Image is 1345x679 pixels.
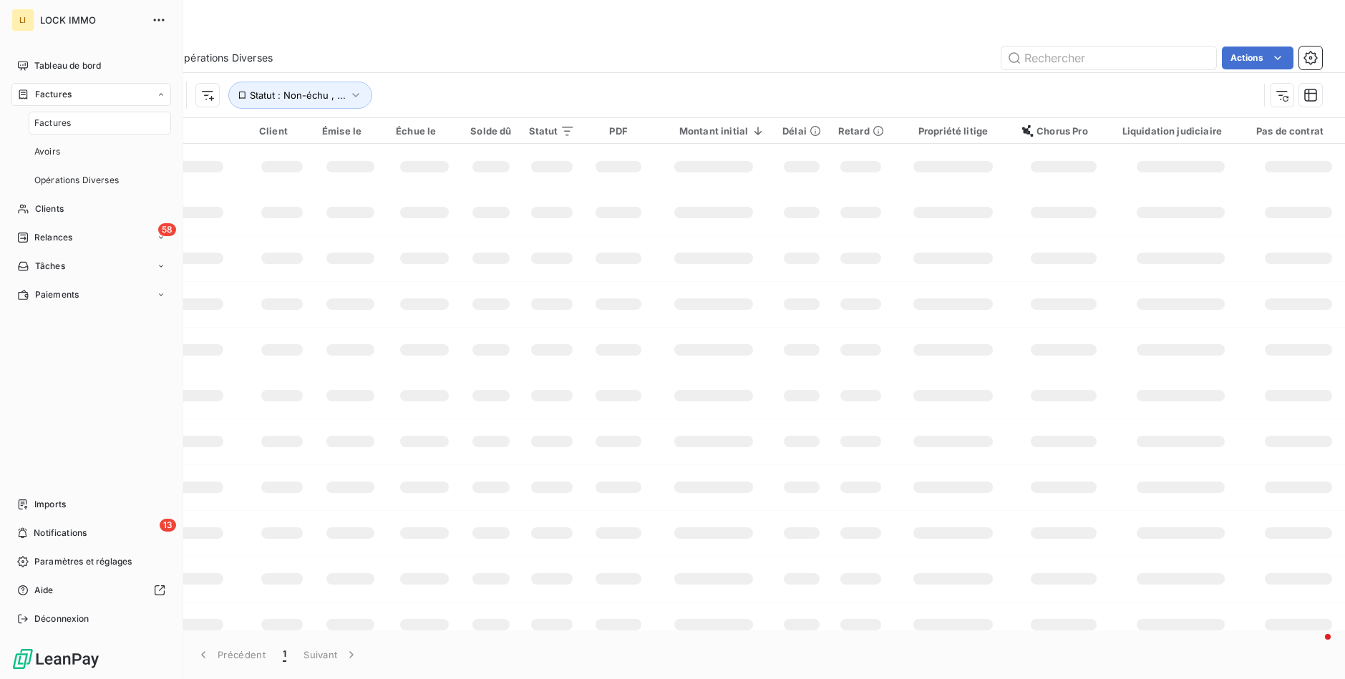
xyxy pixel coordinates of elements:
span: Opérations Diverses [176,51,273,65]
div: PDF [592,125,644,137]
span: Déconnexion [34,612,89,625]
span: Clients [35,202,64,215]
span: 58 [158,223,176,236]
span: Tâches [35,260,65,273]
div: Chorus Pro [1022,125,1105,137]
div: Émise le [322,125,379,137]
div: Échue le [396,125,453,137]
span: LOCK IMMO [40,14,143,26]
img: Logo LeanPay [11,648,100,670]
div: Pas de contrat [1256,125,1341,137]
button: 1 [274,640,295,670]
button: Précédent [188,640,274,670]
button: Suivant [295,640,367,670]
span: Factures [34,117,71,130]
div: LI [11,9,34,31]
div: Propriété litige [901,125,1005,137]
span: Statut : Non-échu , ... [250,89,346,101]
span: 1 [283,648,286,662]
span: Paramètres et réglages [34,555,132,568]
div: Solde dû [470,125,511,137]
span: Imports [34,498,66,511]
span: 13 [160,519,176,532]
span: Notifications [34,527,87,539]
div: Liquidation judiciaire [1122,125,1239,137]
span: Aide [34,584,54,597]
div: Client [259,125,305,137]
iframe: Intercom live chat [1296,630,1331,665]
div: Délai [782,125,821,137]
span: Relances [34,231,72,244]
a: Aide [11,579,171,602]
div: Statut [529,125,576,137]
button: Statut : Non-échu , ... [228,82,372,109]
div: Retard [838,125,884,137]
span: Paiements [35,288,79,301]
div: Montant initial [662,125,765,137]
span: Factures [35,88,72,101]
span: Tableau de bord [34,59,101,72]
span: Opérations Diverses [34,174,119,187]
input: Rechercher [1001,47,1216,69]
button: Actions [1222,47,1293,69]
span: Avoirs [34,145,60,158]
